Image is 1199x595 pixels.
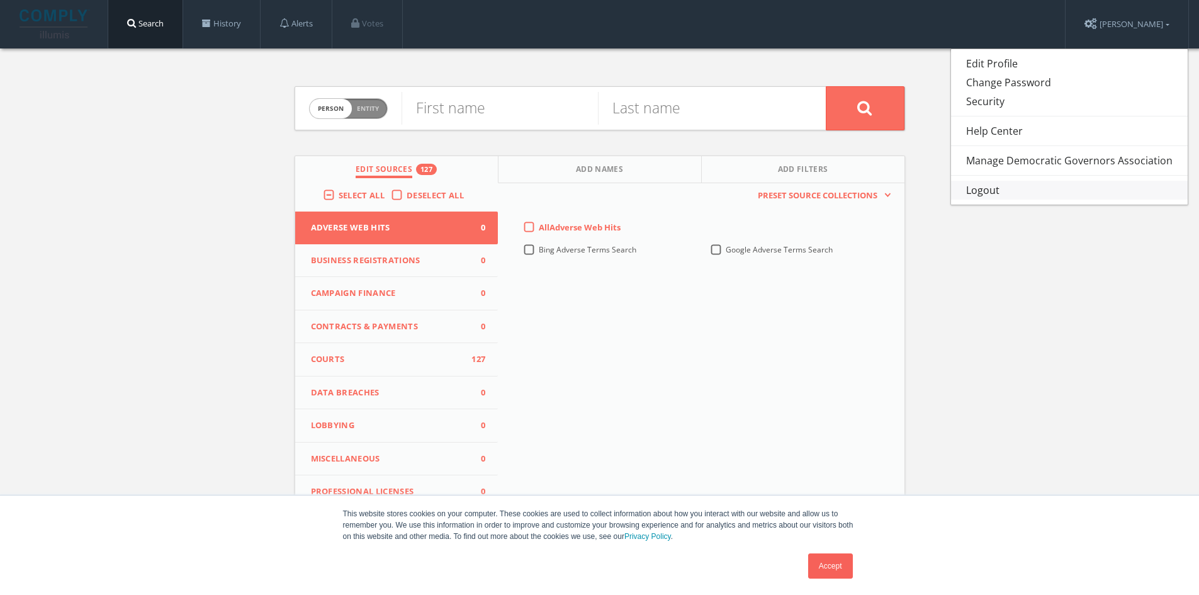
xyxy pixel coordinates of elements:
span: 0 [466,254,485,267]
a: Logout [951,181,1188,200]
a: Accept [808,553,853,579]
span: Professional Licenses [311,485,467,498]
span: Contracts & Payments [311,320,467,333]
button: Edit Sources127 [295,156,498,183]
span: Courts [311,353,467,366]
span: Google Adverse Terms Search [726,244,833,255]
span: Miscellaneous [311,453,467,465]
button: Add Names [498,156,702,183]
button: Lobbying0 [295,409,498,443]
span: 0 [466,222,485,234]
span: 0 [466,453,485,465]
span: 0 [466,419,485,432]
span: Lobbying [311,419,467,432]
span: Select All [339,190,385,201]
span: 0 [466,320,485,333]
button: Add Filters [702,156,904,183]
span: Data Breaches [311,387,467,399]
button: Preset Source Collections [751,190,891,202]
span: Adverse Web Hits [311,222,467,234]
span: 0 [466,387,485,399]
span: person [310,99,352,118]
button: Adverse Web Hits0 [295,212,498,244]
span: Business Registrations [311,254,467,267]
button: Professional Licenses0 [295,475,498,509]
button: Miscellaneous0 [295,443,498,476]
a: Manage Democratic Governors Association [951,151,1188,170]
a: Help Center [951,122,1188,140]
button: Courts127 [295,343,498,377]
button: Contracts & Payments0 [295,310,498,344]
p: This website stores cookies on your computer. These cookies are used to collect information about... [343,508,857,542]
button: Business Registrations0 [295,244,498,278]
span: Campaign Finance [311,287,467,300]
a: Change Password [951,73,1188,92]
span: Entity [357,104,379,113]
span: Add Names [576,164,623,178]
button: Campaign Finance0 [295,277,498,310]
span: Deselect All [407,190,464,201]
button: Data Breaches0 [295,377,498,410]
a: Security [951,92,1188,111]
span: 0 [466,485,485,498]
span: 0 [466,287,485,300]
span: Edit Sources [356,164,412,178]
div: 127 [416,164,437,175]
span: Preset Source Collections [751,190,884,202]
span: 127 [466,353,485,366]
span: Add Filters [778,164,828,178]
a: Privacy Policy [624,532,671,541]
a: Edit Profile [951,54,1188,73]
span: Bing Adverse Terms Search [539,244,636,255]
span: All Adverse Web Hits [539,222,621,233]
img: illumis [20,9,90,38]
